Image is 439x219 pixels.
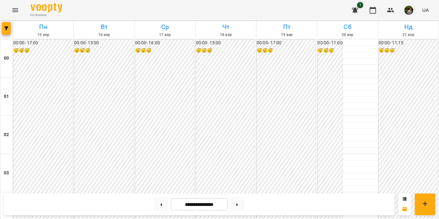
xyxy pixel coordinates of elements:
button: UA [420,4,431,16]
h6: 01 [4,93,9,100]
h6: 00:00 - 11:00 [317,40,342,47]
h6: 02 [4,131,9,138]
span: 1 [357,2,363,8]
h6: 00:00 - 17:00 [257,40,316,47]
h6: 16 вер [75,32,133,38]
h6: 00:00 - 17:00 [13,40,72,47]
h6: 15 вер [14,32,73,38]
h6: Сб [318,22,377,32]
h6: 😴😴😴 [13,47,72,54]
button: Menu [8,3,23,18]
h6: Чт [197,22,255,32]
h6: 03 [4,170,9,177]
h6: 18 вер [197,32,255,38]
h6: 😴😴😴 [317,47,342,54]
h6: 😴😴😴 [257,47,316,54]
img: b75e9dd987c236d6cf194ef640b45b7d.jpg [404,6,413,15]
h6: 😴😴😴 [74,47,133,54]
h6: 17 вер [136,32,194,38]
h6: 20 вер [318,32,377,38]
h6: 21 вер [379,32,438,38]
h6: Ср [136,22,194,32]
h6: 😴😴😴 [135,47,194,54]
h6: Пн [14,22,73,32]
h6: 00 [4,55,9,62]
span: For Business [31,13,62,17]
h6: 😴😴😴 [379,47,437,54]
h6: 00:00 - 15:00 [74,40,133,47]
h6: Пт [257,22,316,32]
h6: 19 вер [257,32,316,38]
span: UA [422,7,429,13]
h6: 😴😴😴 [196,47,255,54]
h6: Вт [75,22,133,32]
img: Voopty Logo [31,3,62,12]
h6: 00:00 - 11:15 [379,40,437,47]
h6: 00:00 - 15:00 [196,40,255,47]
h6: Нд [379,22,438,32]
h6: 00:00 - 16:00 [135,40,194,47]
